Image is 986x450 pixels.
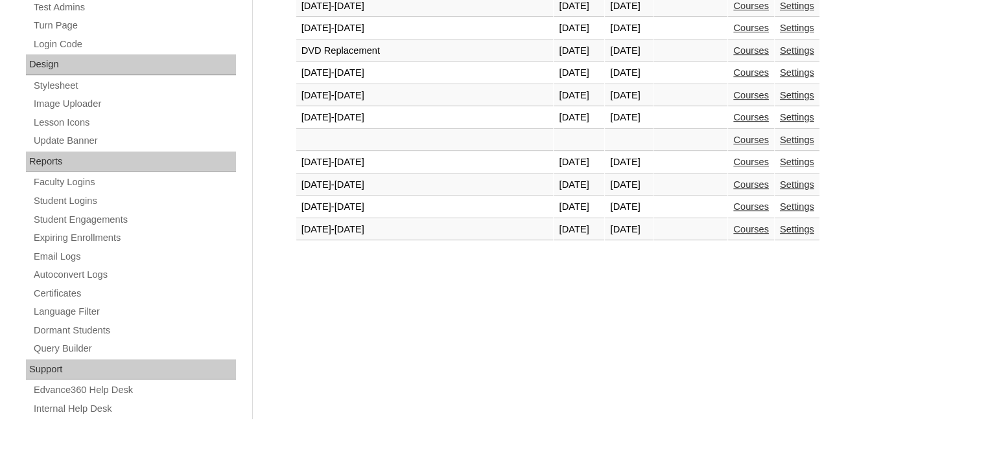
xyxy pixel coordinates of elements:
[32,133,236,149] a: Update Banner
[605,174,652,196] td: [DATE]
[780,135,814,145] a: Settings
[780,67,814,78] a: Settings
[32,96,236,112] a: Image Uploader
[296,196,554,218] td: [DATE]-[DATE]
[296,17,554,39] td: [DATE]-[DATE]
[32,341,236,357] a: Query Builder
[32,322,236,339] a: Dormant Students
[32,78,236,94] a: Stylesheet
[32,17,236,34] a: Turn Page
[733,224,769,234] a: Courses
[733,112,769,122] a: Courses
[733,67,769,78] a: Courses
[32,286,236,302] a: Certificates
[554,196,604,218] td: [DATE]
[605,152,652,174] td: [DATE]
[26,152,236,172] div: Reports
[32,382,236,398] a: Edvance360 Help Desk
[733,1,769,11] a: Courses
[733,45,769,56] a: Courses
[780,23,814,33] a: Settings
[780,201,814,212] a: Settings
[554,107,604,129] td: [DATE]
[296,62,554,84] td: [DATE]-[DATE]
[605,196,652,218] td: [DATE]
[733,157,769,167] a: Courses
[32,36,236,52] a: Login Code
[296,40,554,62] td: DVD Replacement
[554,152,604,174] td: [DATE]
[780,157,814,167] a: Settings
[32,401,236,417] a: Internal Help Desk
[32,212,236,228] a: Student Engagements
[32,230,236,246] a: Expiring Enrollments
[554,17,604,39] td: [DATE]
[733,201,769,212] a: Courses
[780,224,814,234] a: Settings
[32,249,236,265] a: Email Logs
[605,62,652,84] td: [DATE]
[733,179,769,190] a: Courses
[296,107,554,129] td: [DATE]-[DATE]
[32,304,236,320] a: Language Filter
[554,40,604,62] td: [DATE]
[780,112,814,122] a: Settings
[296,152,554,174] td: [DATE]-[DATE]
[733,23,769,33] a: Courses
[605,219,652,241] td: [DATE]
[296,174,554,196] td: [DATE]-[DATE]
[605,85,652,107] td: [DATE]
[296,219,554,241] td: [DATE]-[DATE]
[32,193,236,209] a: Student Logins
[780,90,814,100] a: Settings
[605,17,652,39] td: [DATE]
[554,219,604,241] td: [DATE]
[26,54,236,75] div: Design
[780,1,814,11] a: Settings
[605,40,652,62] td: [DATE]
[296,85,554,107] td: [DATE]-[DATE]
[26,359,236,380] div: Support
[605,107,652,129] td: [DATE]
[554,85,604,107] td: [DATE]
[554,174,604,196] td: [DATE]
[733,135,769,145] a: Courses
[780,45,814,56] a: Settings
[32,115,236,131] a: Lesson Icons
[32,267,236,283] a: Autoconvert Logs
[554,62,604,84] td: [DATE]
[780,179,814,190] a: Settings
[32,174,236,190] a: Faculty Logins
[733,90,769,100] a: Courses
